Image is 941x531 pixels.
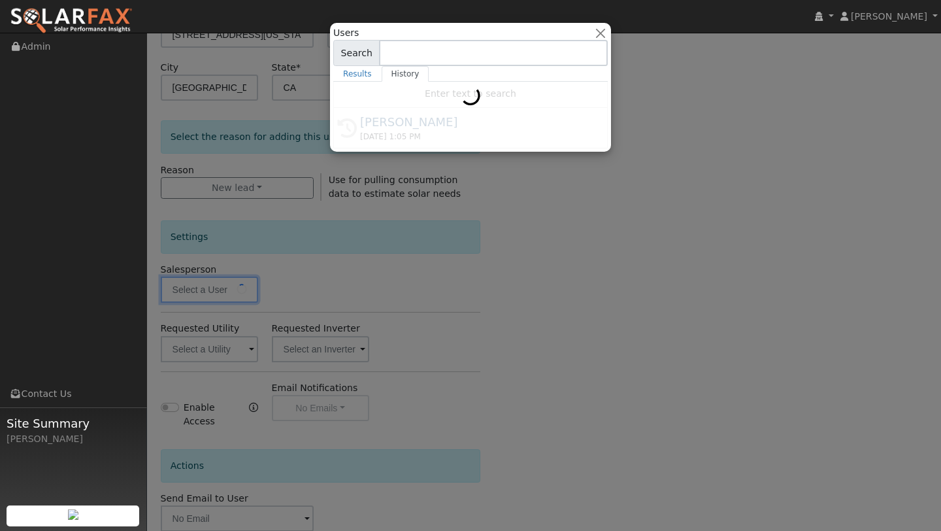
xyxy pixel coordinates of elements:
img: retrieve [68,509,78,520]
a: History [382,66,429,82]
span: Search [333,40,380,66]
span: Users [333,26,359,40]
a: Results [333,66,382,82]
span: [PERSON_NAME] [851,11,927,22]
img: SolarFax [10,7,133,35]
div: [PERSON_NAME] [7,432,140,446]
span: Site Summary [7,415,140,432]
